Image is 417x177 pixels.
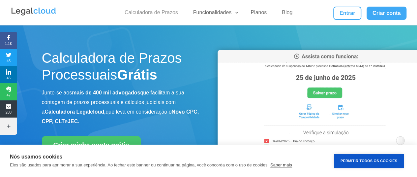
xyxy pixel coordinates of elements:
a: Criar minha conta grátis [42,136,141,154]
b: JEC. [68,119,79,124]
p: Eles são usados para aprimorar a sua experiência. Ao fechar este banner ou continuar na página, v... [10,162,269,167]
strong: Nós usamos cookies [10,154,62,159]
a: Criar conta [367,7,407,20]
button: Permitir Todos os Cookies [334,154,404,168]
a: Funcionalidades [189,9,240,19]
a: Logo da Legalcloud [11,12,57,18]
b: Calculadora Legalcloud, [45,109,105,115]
a: Entrar [333,7,361,20]
p: Junte-se aos que facilitam a sua contagem de prazos processuais e cálculos judiciais com a que le... [42,88,199,126]
img: Legalcloud Logo [11,7,57,17]
a: Blog [278,9,296,19]
a: Saber mais [270,162,292,168]
a: Planos [247,9,271,19]
a: Calculadora de Prazos [121,9,182,19]
b: mais de 400 mil advogados [72,90,140,95]
h1: Calculadora de Prazos Processuais [42,50,199,87]
strong: Grátis [117,67,157,83]
b: Novo CPC, CPP, CLT [42,109,199,124]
